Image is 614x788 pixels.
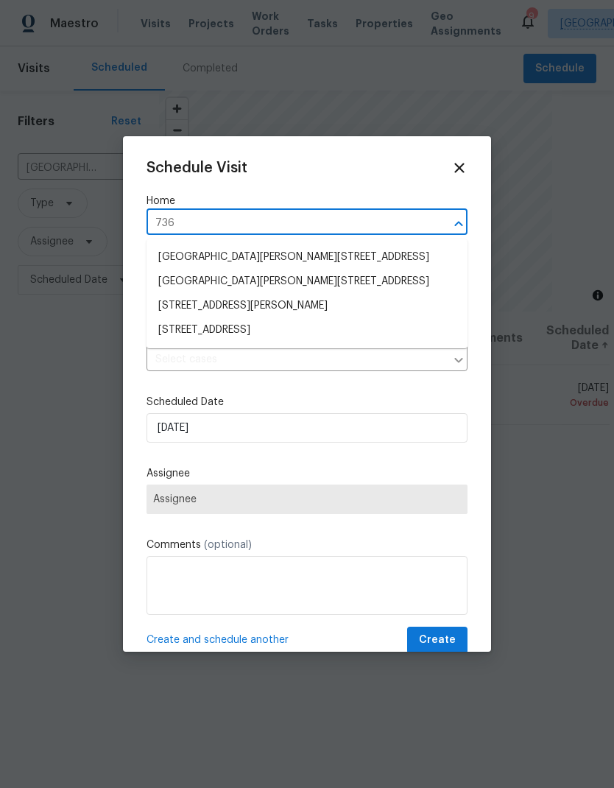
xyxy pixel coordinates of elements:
[153,493,461,505] span: Assignee
[451,160,467,176] span: Close
[147,270,467,294] li: [GEOGRAPHIC_DATA][PERSON_NAME][STREET_ADDRESS]
[147,466,467,481] label: Assignee
[147,395,467,409] label: Scheduled Date
[147,161,247,175] span: Schedule Visit
[147,194,467,208] label: Home
[419,631,456,650] span: Create
[147,294,467,318] li: [STREET_ADDRESS][PERSON_NAME]
[204,540,252,550] span: (optional)
[147,318,467,342] li: [STREET_ADDRESS]
[147,538,467,552] label: Comments
[147,348,445,371] input: Select cases
[147,413,467,443] input: M/D/YYYY
[147,633,289,647] span: Create and schedule another
[448,214,469,234] button: Close
[147,212,426,235] input: Enter in an address
[147,245,467,270] li: [GEOGRAPHIC_DATA][PERSON_NAME][STREET_ADDRESS]
[407,627,467,654] button: Create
